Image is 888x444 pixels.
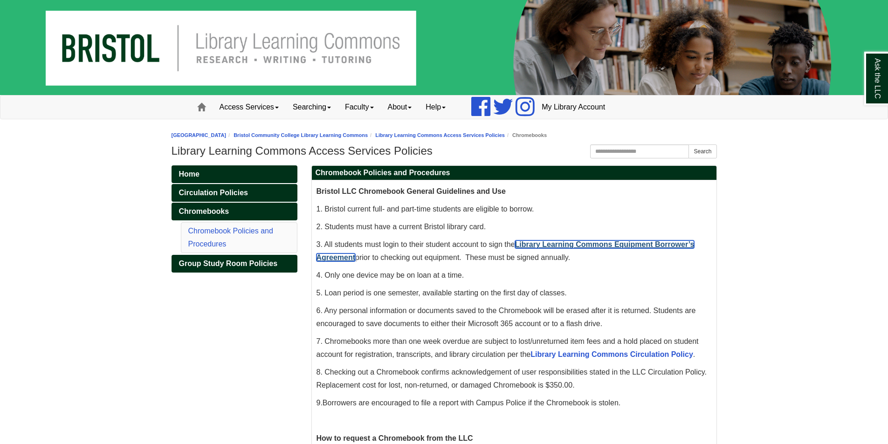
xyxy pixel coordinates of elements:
nav: breadcrumb [172,131,717,140]
a: Faculty [338,96,381,119]
a: My Library Account [535,96,612,119]
a: Access Services [213,96,286,119]
span: Home [179,170,200,178]
a: Bristol Community College Library Learning Commons [234,132,368,138]
span: 8. Checking out a Chromebook confirms acknowledgement of user responsibilities stated in the LLC ... [317,368,707,389]
button: Search [688,144,716,158]
span: 9 [317,399,321,407]
a: Library Learning Commons Access Services Policies [375,132,505,138]
span: 6. Any personal information or documents saved to the Chromebook will be erased after it is retur... [317,307,696,328]
a: About [381,96,419,119]
strong: How to request a Chromebook from the LLC [317,434,473,442]
p: . [317,396,712,410]
a: [GEOGRAPHIC_DATA] [172,132,227,138]
a: Chromebook Policies and Procedures [188,227,273,248]
a: Chromebooks [172,203,297,220]
span: Bristol LLC Chromebook General Guidelines and Use [317,187,506,195]
span: 3. All students must login to their student account to sign the prior to checking out equipment. ... [317,240,695,261]
h2: Chromebook Policies and Procedures [312,166,716,180]
span: 2. Students must have a current Bristol library card. [317,223,486,231]
span: Borrowers are encouraged to file a report with Campus Police if the Chromebook is stolen. [323,399,620,407]
span: Group Study Room Policies [179,260,278,267]
div: Guide Pages [172,165,297,273]
a: Library Learning Commons Circulation Policy [530,350,693,358]
span: Chromebooks [179,207,229,215]
h1: Library Learning Commons Access Services Policies [172,144,717,157]
a: Group Study Room Policies [172,255,297,273]
a: Searching [286,96,338,119]
a: Circulation Policies [172,184,297,202]
li: Chromebooks [505,131,547,140]
span: Circulation Policies [179,189,248,197]
span: 7. Chromebooks more than one week overdue are subject to lost/unreturned item fees and a hold pla... [317,337,699,358]
a: Help [419,96,453,119]
span: 5. Loan period is one semester, available starting on the first day of classes. [317,289,567,297]
span: 1. Bristol current full- and part-time students are eligible to borrow. [317,205,534,213]
a: Home [172,165,297,183]
span: 4. Only one device may be on loan at a time. [317,271,464,279]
